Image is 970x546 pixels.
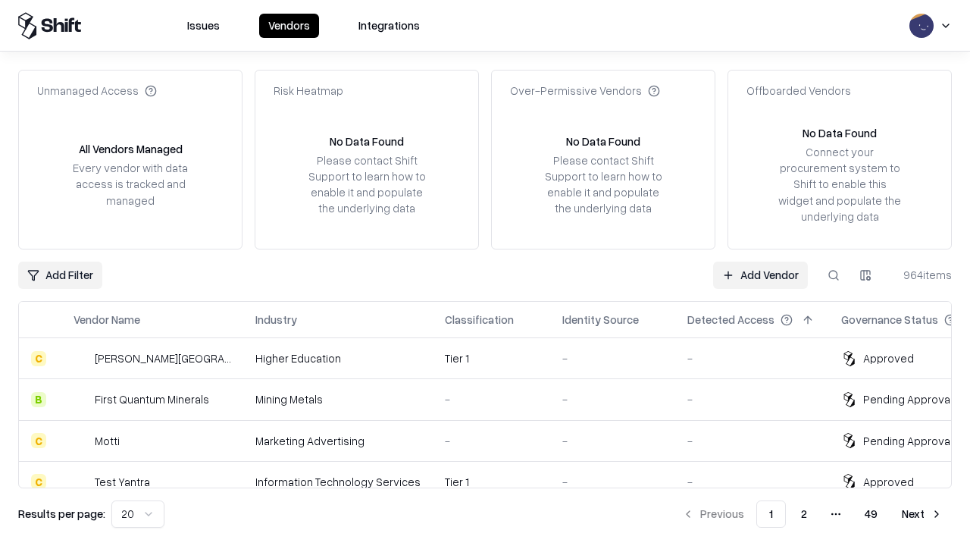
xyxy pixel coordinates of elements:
[777,144,903,224] div: Connect your procurement system to Shift to enable this widget and populate the underlying data
[687,391,817,407] div: -
[330,133,404,149] div: No Data Found
[18,262,102,289] button: Add Filter
[863,474,914,490] div: Approved
[841,312,938,328] div: Governance Status
[746,83,851,99] div: Offboarded Vendors
[95,391,209,407] div: First Quantum Minerals
[863,391,953,407] div: Pending Approval
[255,350,421,366] div: Higher Education
[756,500,786,528] button: 1
[713,262,808,289] a: Add Vendor
[687,433,817,449] div: -
[18,506,105,522] p: Results per page:
[562,312,639,328] div: Identity Source
[31,392,46,407] div: B
[79,141,183,157] div: All Vendors Managed
[562,474,663,490] div: -
[178,14,229,38] button: Issues
[95,474,150,490] div: Test Yantra
[95,433,120,449] div: Motti
[95,350,231,366] div: [PERSON_NAME][GEOGRAPHIC_DATA]
[863,433,953,449] div: Pending Approval
[304,152,430,217] div: Please contact Shift Support to learn how to enable it and populate the underlying data
[67,160,193,208] div: Every vendor with data access is tracked and managed
[274,83,343,99] div: Risk Heatmap
[445,312,514,328] div: Classification
[853,500,890,528] button: 49
[445,433,538,449] div: -
[893,500,952,528] button: Next
[687,350,817,366] div: -
[891,267,952,283] div: 964 items
[74,351,89,366] img: Reichman University
[445,474,538,490] div: Tier 1
[687,312,774,328] div: Detected Access
[445,391,538,407] div: -
[74,433,89,448] img: Motti
[803,125,877,141] div: No Data Found
[31,474,46,489] div: C
[255,391,421,407] div: Mining Metals
[562,350,663,366] div: -
[445,350,538,366] div: Tier 1
[863,350,914,366] div: Approved
[255,433,421,449] div: Marketing Advertising
[31,433,46,448] div: C
[510,83,660,99] div: Over-Permissive Vendors
[74,392,89,407] img: First Quantum Minerals
[562,433,663,449] div: -
[562,391,663,407] div: -
[37,83,157,99] div: Unmanaged Access
[673,500,952,528] nav: pagination
[74,312,140,328] div: Vendor Name
[255,312,297,328] div: Industry
[255,474,421,490] div: Information Technology Services
[74,474,89,489] img: Test Yantra
[259,14,319,38] button: Vendors
[540,152,666,217] div: Please contact Shift Support to learn how to enable it and populate the underlying data
[349,14,429,38] button: Integrations
[687,474,817,490] div: -
[789,500,819,528] button: 2
[31,351,46,366] div: C
[566,133,640,149] div: No Data Found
